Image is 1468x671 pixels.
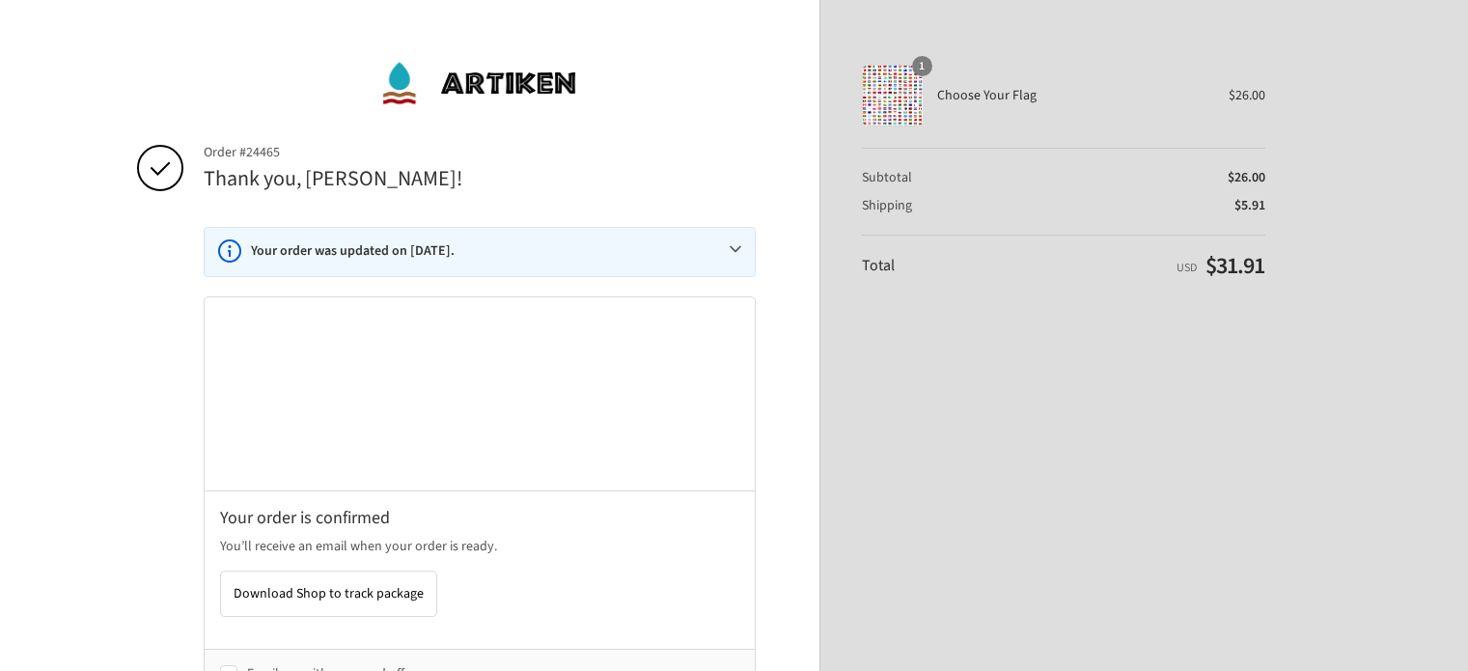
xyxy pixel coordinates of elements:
span: Download Shop to track package [234,584,424,603]
span: Shipping [862,196,912,215]
span: $26.00 [1229,86,1265,105]
iframe: Google map displaying pin point of shipping address: Durham, North Carolina [205,297,756,490]
span: $5.91 [1234,196,1265,215]
span: $26.00 [1228,168,1265,187]
h3: Your order was updated on [DATE]. [251,242,714,260]
span: Total [862,255,895,276]
img: ArtiKen [380,54,578,112]
span: $31.91 [1205,249,1264,283]
span: Order #24465 [204,144,756,161]
span: 1 [912,56,932,76]
button: View more [714,228,757,270]
span: USD [1177,260,1197,276]
img: Choose Your Flag [862,65,924,126]
th: Subtotal [862,169,989,186]
button: Download Shop to track package [220,571,437,617]
span: Choose Your Flag [937,87,1202,104]
p: You’ll receive an email when your order is ready. [220,537,739,557]
h2: Your order is confirmed [220,507,739,529]
h2: Thank you, [PERSON_NAME]! [204,165,756,193]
